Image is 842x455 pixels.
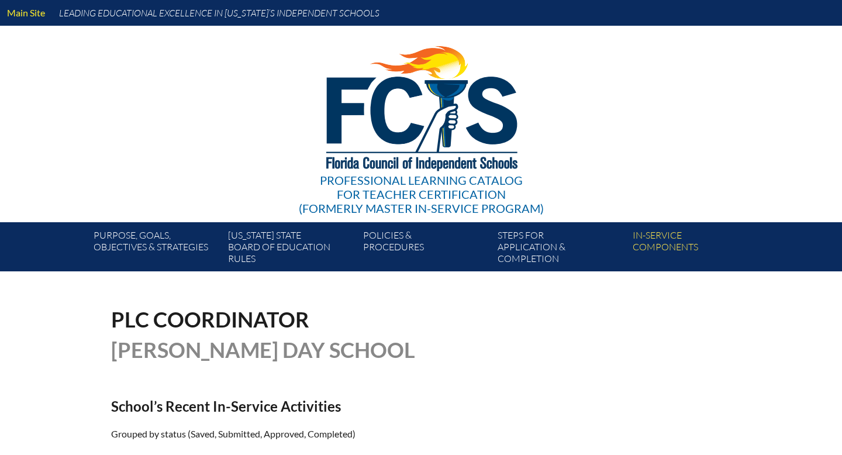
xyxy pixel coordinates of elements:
a: Policies &Procedures [358,227,493,271]
span: for Teacher Certification [337,187,506,201]
a: [US_STATE] StateBoard of Education rules [223,227,358,271]
h2: School’s Recent In-Service Activities [111,398,523,415]
a: Steps forapplication & completion [493,227,627,271]
span: [PERSON_NAME] Day School [111,337,415,363]
a: Professional Learning Catalog for Teacher Certification(formerly Master In-service Program) [294,23,548,218]
p: Grouped by status (Saved, Submitted, Approved, Completed) [111,426,523,442]
a: Main Site [2,5,50,20]
span: PLC Coordinator [111,306,309,332]
a: Purpose, goals,objectives & strategies [89,227,223,271]
img: FCISlogo221.eps [301,26,542,185]
div: Professional Learning Catalog (formerly Master In-service Program) [299,173,544,215]
a: In-servicecomponents [628,227,762,271]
